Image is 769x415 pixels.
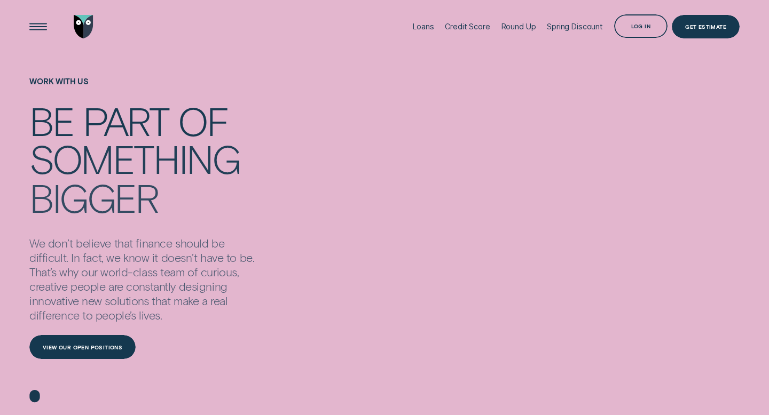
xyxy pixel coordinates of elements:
[74,15,93,39] img: Wisr
[672,15,740,39] a: Get Estimate
[413,22,434,31] div: Loans
[29,140,240,177] div: something
[547,22,603,31] div: Spring Discount
[29,101,261,213] h4: Be part of something bigger
[83,102,169,139] div: part
[26,15,50,39] button: Open Menu
[614,14,668,38] button: Log in
[29,335,136,359] a: View our open positions
[29,235,261,322] p: We don’t believe that finance should be difficult. In fact, we know it doesn’t have to be. That’s...
[29,178,158,216] div: bigger
[29,102,73,139] div: Be
[178,102,227,139] div: of
[501,22,536,31] div: Round Up
[445,22,490,31] div: Credit Score
[29,77,261,101] h1: Work With Us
